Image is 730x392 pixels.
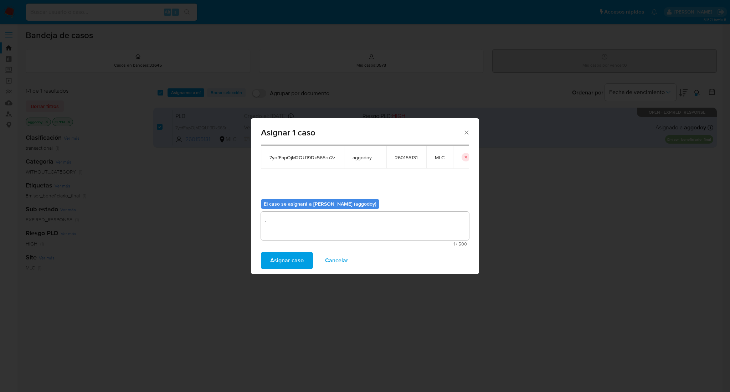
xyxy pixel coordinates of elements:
[270,253,304,268] span: Asignar caso
[269,154,335,161] span: 7yofFapOjM2QU19Dk565ru2z
[264,200,376,207] b: El caso se asignará a [PERSON_NAME] (aggodoy)
[435,154,444,161] span: MLC
[263,242,467,246] span: Máximo 500 caracteres
[395,154,418,161] span: 260155131
[251,118,479,274] div: assign-modal
[463,129,469,135] button: Cerrar ventana
[261,252,313,269] button: Asignar caso
[462,153,470,161] button: icon-button
[316,252,358,269] button: Cancelar
[353,154,378,161] span: aggodoy
[261,128,463,137] span: Asignar 1 caso
[261,212,469,240] textarea: .
[325,253,348,268] span: Cancelar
